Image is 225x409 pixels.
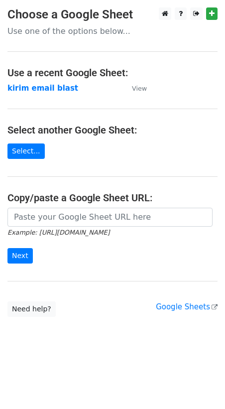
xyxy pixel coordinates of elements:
h4: Select another Google Sheet: [7,124,218,136]
h3: Choose a Google Sheet [7,7,218,22]
a: Google Sheets [156,302,218,311]
a: Select... [7,143,45,159]
a: View [122,84,147,93]
a: Need help? [7,301,56,317]
small: View [132,85,147,92]
p: Use one of the options below... [7,26,218,36]
input: Paste your Google Sheet URL here [7,208,213,227]
a: kirim email blast [7,84,78,93]
small: Example: [URL][DOMAIN_NAME] [7,229,110,236]
h4: Use a recent Google Sheet: [7,67,218,79]
h4: Copy/paste a Google Sheet URL: [7,192,218,204]
input: Next [7,248,33,264]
